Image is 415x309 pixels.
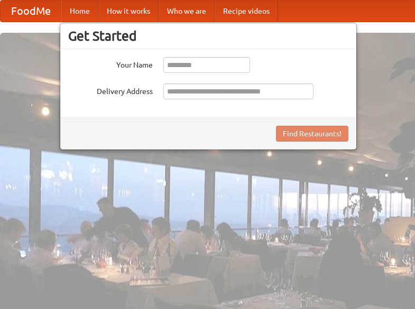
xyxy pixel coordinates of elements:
[276,126,348,142] button: Find Restaurants!
[98,1,159,22] a: How it works
[1,1,61,22] a: FoodMe
[68,83,153,97] label: Delivery Address
[68,28,348,44] h3: Get Started
[159,1,215,22] a: Who we are
[215,1,278,22] a: Recipe videos
[68,57,153,70] label: Your Name
[61,1,98,22] a: Home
